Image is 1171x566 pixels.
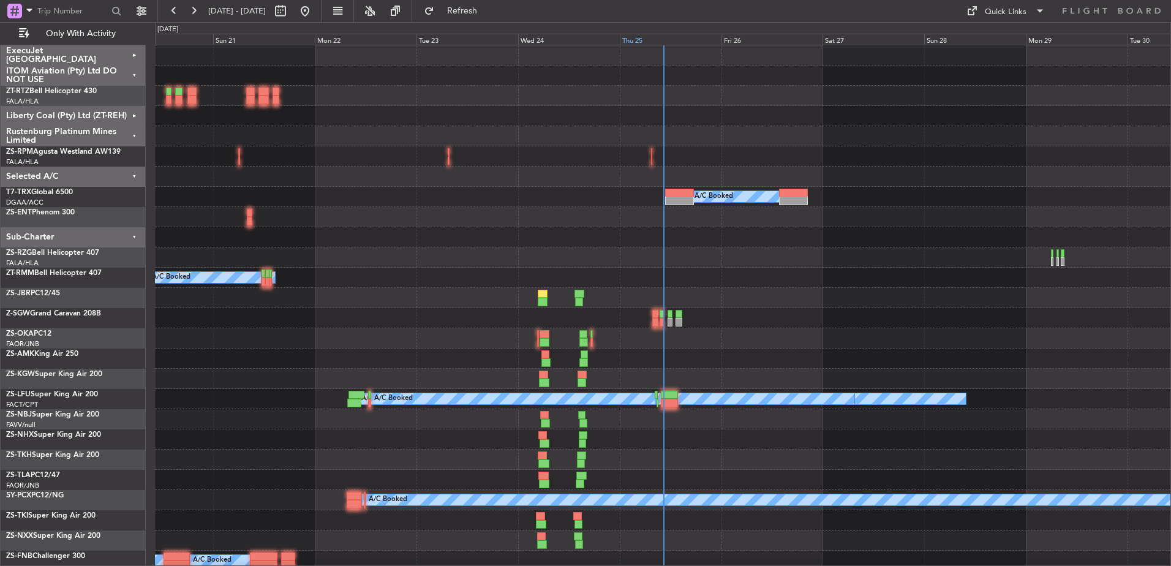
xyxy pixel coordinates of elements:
[823,34,924,45] div: Sat 27
[6,310,30,317] span: Z-SGW
[315,34,416,45] div: Mon 22
[6,371,102,378] a: ZS-KGWSuper King Air 200
[6,290,31,297] span: ZS-JBR
[960,1,1051,21] button: Quick Links
[6,88,29,95] span: ZT-RTZ
[6,198,43,207] a: DGAA/ACC
[6,290,60,297] a: ZS-JBRPC12/45
[1026,34,1128,45] div: Mon 29
[620,34,721,45] div: Thu 25
[6,339,39,349] a: FAOR/JNB
[6,350,34,358] span: ZS-AMK
[416,34,518,45] div: Tue 23
[157,25,178,35] div: [DATE]
[112,34,214,45] div: Sat 20
[6,431,34,439] span: ZS-NHX
[6,411,32,418] span: ZS-NBJ
[721,34,823,45] div: Fri 26
[13,24,133,43] button: Only With Activity
[6,420,36,429] a: FAVV/null
[6,270,34,277] span: ZT-RMM
[6,553,32,560] span: ZS-FNB
[6,148,33,156] span: ZS-RPM
[6,400,38,409] a: FACT/CPT
[208,6,266,17] span: [DATE] - [DATE]
[6,258,39,268] a: FALA/HLA
[518,34,620,45] div: Wed 24
[6,330,34,338] span: ZS-OKA
[6,97,39,106] a: FALA/HLA
[361,390,400,408] div: A/C Booked
[6,492,31,499] span: 5Y-PCX
[6,189,31,196] span: T7-TRX
[924,34,1026,45] div: Sun 28
[6,451,99,459] a: ZS-TKHSuper King Air 200
[6,249,99,257] a: ZS-RZGBell Helicopter 407
[6,209,75,216] a: ZS-ENTPhenom 300
[6,411,99,418] a: ZS-NBJSuper King Air 200
[6,472,60,479] a: ZS-TLAPC12/47
[6,310,101,317] a: Z-SGWGrand Caravan 208B
[6,148,121,156] a: ZS-RPMAgusta Westland AW139
[695,187,733,206] div: A/C Booked
[37,2,108,20] input: Trip Number
[6,350,78,358] a: ZS-AMKKing Air 250
[6,88,97,95] a: ZT-RTZBell Helicopter 430
[6,553,85,560] a: ZS-FNBChallenger 300
[6,532,100,540] a: ZS-NXXSuper King Air 200
[6,330,51,338] a: ZS-OKAPC12
[6,157,39,167] a: FALA/HLA
[6,371,35,378] span: ZS-KGW
[6,391,98,398] a: ZS-LFUSuper King Air 200
[437,7,488,15] span: Refresh
[152,268,190,287] div: A/C Booked
[6,492,64,499] a: 5Y-PCXPC12/NG
[213,34,315,45] div: Sun 21
[6,512,28,519] span: ZS-TKI
[6,512,96,519] a: ZS-TKISuper King Air 200
[6,451,32,459] span: ZS-TKH
[985,6,1026,18] div: Quick Links
[6,391,31,398] span: ZS-LFU
[6,189,73,196] a: T7-TRXGlobal 6500
[32,29,129,38] span: Only With Activity
[6,209,32,216] span: ZS-ENT
[418,1,492,21] button: Refresh
[374,390,413,408] div: A/C Booked
[6,481,39,490] a: FAOR/JNB
[6,270,102,277] a: ZT-RMMBell Helicopter 407
[369,491,407,509] div: A/C Booked
[6,532,33,540] span: ZS-NXX
[6,249,32,257] span: ZS-RZG
[6,472,31,479] span: ZS-TLA
[6,431,101,439] a: ZS-NHXSuper King Air 200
